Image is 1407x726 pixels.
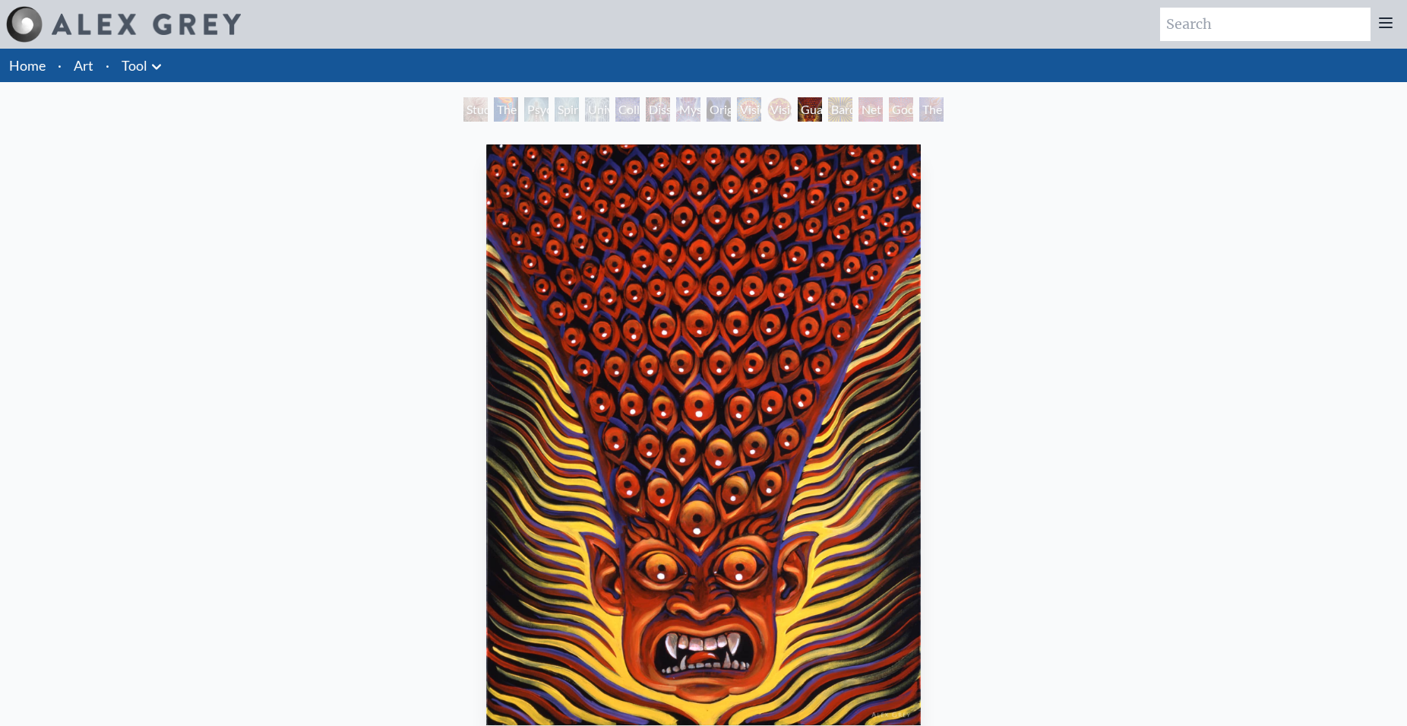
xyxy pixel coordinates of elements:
[9,57,46,74] a: Home
[615,97,640,122] div: Collective Vision
[524,97,549,122] div: Psychic Energy System
[646,97,670,122] div: Dissectional Art for Tool's Lateralus CD
[828,97,852,122] div: Bardo Being
[858,97,883,122] div: Net of Being
[919,97,944,122] div: The Great Turn
[676,97,700,122] div: Mystic Eye
[74,55,93,76] a: Art
[52,49,68,82] li: ·
[798,97,822,122] div: Guardian of Infinite Vision
[100,49,115,82] li: ·
[1160,8,1371,41] input: Search
[463,97,488,122] div: Study for the Great Turn
[767,97,792,122] div: Vision Crystal Tondo
[707,97,731,122] div: Original Face
[486,144,921,725] img: Guardian-of-Infinite-Vision-2005-Alex-Grey-watermarked.jpg
[585,97,609,122] div: Universal Mind Lattice
[737,97,761,122] div: Vision Crystal
[494,97,518,122] div: The Torch
[122,55,147,76] a: Tool
[555,97,579,122] div: Spiritual Energy System
[889,97,913,122] div: Godself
